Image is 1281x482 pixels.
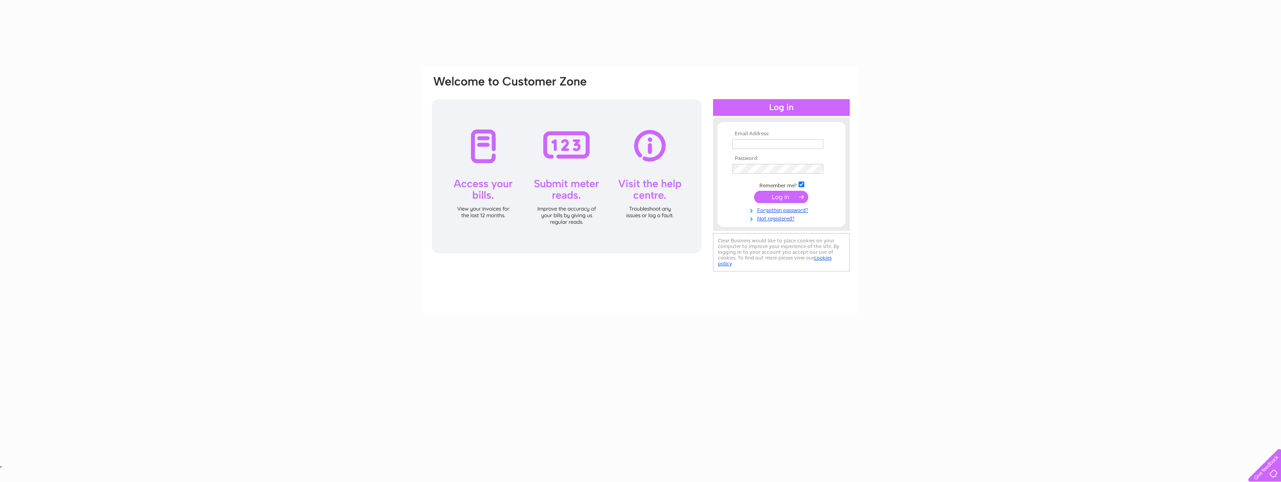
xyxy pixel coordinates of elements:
input: Submit [754,191,808,203]
th: Email Address: [730,131,833,137]
th: Password: [730,156,833,162]
td: Remember me? [730,180,833,189]
div: Clear Business would like to place cookies on your computer to improve your experience of the sit... [713,233,850,271]
a: cookies policy [718,255,832,267]
a: Forgotten password? [732,205,833,214]
a: Not registered? [732,214,833,222]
